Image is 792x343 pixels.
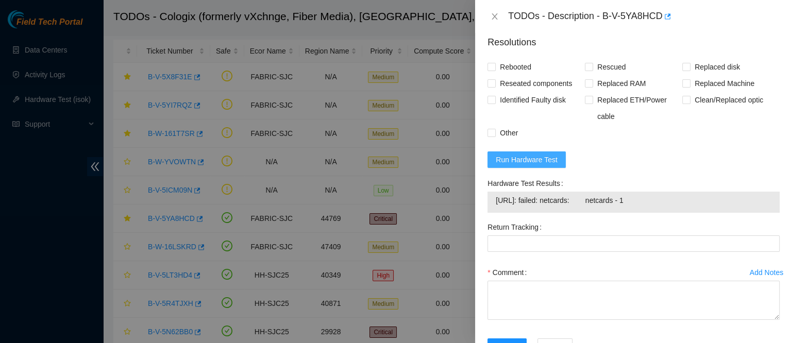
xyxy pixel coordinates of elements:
span: close [491,12,499,21]
span: Run Hardware Test [496,154,558,165]
div: TODOs - Description - B-V-5YA8HCD [508,8,780,25]
span: Identified Faulty disk [496,92,570,108]
label: Hardware Test Results [487,175,567,192]
p: Resolutions [487,27,780,49]
span: Other [496,125,522,141]
button: Run Hardware Test [487,151,566,168]
span: Rescued [593,59,630,75]
div: Add Notes [750,269,783,276]
button: Add Notes [749,264,784,281]
span: Reseated components [496,75,576,92]
span: Replaced Machine [690,75,759,92]
button: Close [487,12,502,22]
label: Return Tracking [487,219,546,235]
span: Replaced ETH/Power cable [593,92,682,125]
span: Replaced RAM [593,75,650,92]
input: Return Tracking [487,235,780,252]
span: [URL]: failed: netcards: netcards - 1 [496,195,771,206]
label: Comment [487,264,531,281]
textarea: Comment [487,281,780,320]
span: Clean/Replaced optic [690,92,767,108]
span: Rebooted [496,59,535,75]
span: Replaced disk [690,59,744,75]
